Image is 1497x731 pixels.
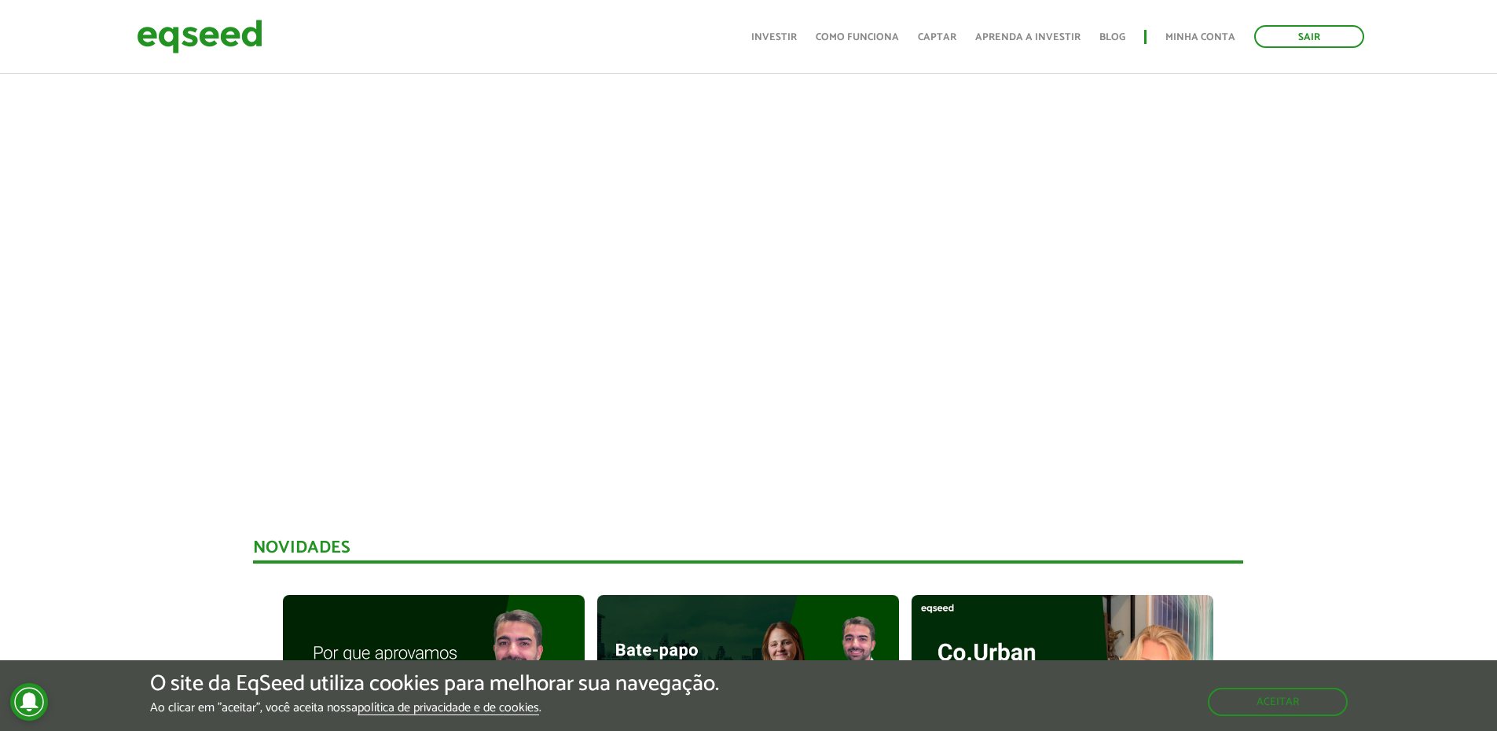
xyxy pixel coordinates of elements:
[1208,688,1348,716] button: Aceitar
[1165,32,1235,42] a: Minha conta
[975,32,1081,42] a: Aprenda a investir
[150,672,719,696] h5: O site da EqSeed utiliza cookies para melhorar sua navegação.
[358,702,539,715] a: política de privacidade e de cookies
[918,32,956,42] a: Captar
[1099,32,1125,42] a: Blog
[137,16,262,57] img: EqSeed
[751,32,797,42] a: Investir
[1254,25,1364,48] a: Sair
[150,700,719,715] p: Ao clicar em "aceitar", você aceita nossa .
[816,32,899,42] a: Como funciona
[253,539,1243,564] div: Novidades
